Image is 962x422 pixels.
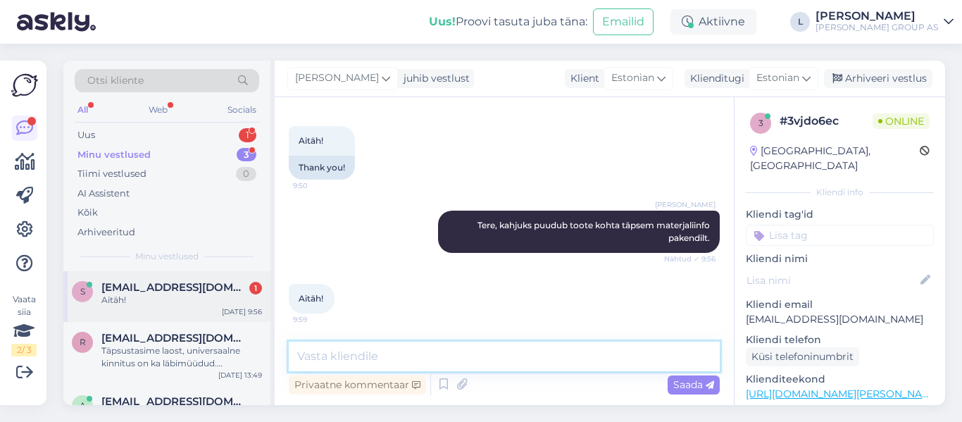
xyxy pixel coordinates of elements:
[293,180,346,191] span: 9:50
[135,250,199,263] span: Minu vestlused
[80,337,86,347] span: r
[77,225,135,240] div: Arhiveeritud
[816,11,938,22] div: [PERSON_NAME]
[239,128,256,142] div: 1
[746,207,934,222] p: Kliendi tag'id
[756,70,799,86] span: Estonian
[565,71,599,86] div: Klient
[289,156,355,180] div: Thank you!
[429,13,587,30] div: Proovi tasuta juba täna:
[146,101,170,119] div: Web
[77,206,98,220] div: Kõik
[293,314,346,325] span: 9:59
[655,199,716,210] span: [PERSON_NAME]
[101,332,248,345] span: riho.sell@gmail.com
[670,9,756,35] div: Aktiivne
[746,387,940,400] a: [URL][DOMAIN_NAME][PERSON_NAME]
[593,8,654,35] button: Emailid
[77,128,95,142] div: Uus
[75,101,91,119] div: All
[101,281,248,294] span: sille.tekku@gmail.com
[101,395,248,408] span: alkapone1969@gmail.com
[218,370,262,380] div: [DATE] 13:49
[816,11,954,33] a: [PERSON_NAME][PERSON_NAME] GROUP AS
[101,345,262,370] div: Täpsustasime laost, universaalne kinnitus on ka läbimüüdud. Täpsustame hankijalt anname tagasisid...
[816,22,938,33] div: [PERSON_NAME] GROUP AS
[77,187,130,201] div: AI Assistent
[77,148,151,162] div: Minu vestlused
[11,344,37,356] div: 2 / 3
[663,254,716,264] span: Nähtud ✓ 9:56
[746,225,934,246] input: Lisa tag
[101,294,262,306] div: Aitäh!
[746,347,859,366] div: Küsi telefoninumbrit
[398,71,470,86] div: juhib vestlust
[225,101,259,119] div: Socials
[11,72,38,99] img: Askly Logo
[746,333,934,347] p: Kliendi telefon
[249,282,262,294] div: 1
[746,297,934,312] p: Kliendi email
[429,15,456,28] b: Uus!
[80,400,86,411] span: a
[611,70,654,86] span: Estonian
[237,148,256,162] div: 3
[87,73,144,88] span: Otsi kliente
[746,252,934,266] p: Kliendi nimi
[790,12,810,32] div: L
[236,167,256,181] div: 0
[477,220,712,243] span: Tere, kahjuks puudub toote kohta täpsem materjaliinfo pakendilt.
[295,70,379,86] span: [PERSON_NAME]
[747,273,918,288] input: Lisa nimi
[758,118,763,128] span: 3
[746,186,934,199] div: Kliendi info
[685,71,744,86] div: Klienditugi
[299,293,323,304] span: Aitäh!
[222,306,262,317] div: [DATE] 9:56
[873,113,930,129] span: Online
[780,113,873,130] div: # 3vjdo6ec
[11,293,37,356] div: Vaata siia
[289,376,426,395] div: Privaatne kommentaar
[673,378,714,391] span: Saada
[750,144,920,173] div: [GEOGRAPHIC_DATA], [GEOGRAPHIC_DATA]
[77,167,146,181] div: Tiimi vestlused
[824,69,932,88] div: Arhiveeri vestlus
[299,135,323,146] span: Aitäh!
[746,372,934,387] p: Klienditeekond
[746,312,934,327] p: [EMAIL_ADDRESS][DOMAIN_NAME]
[80,286,85,297] span: s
